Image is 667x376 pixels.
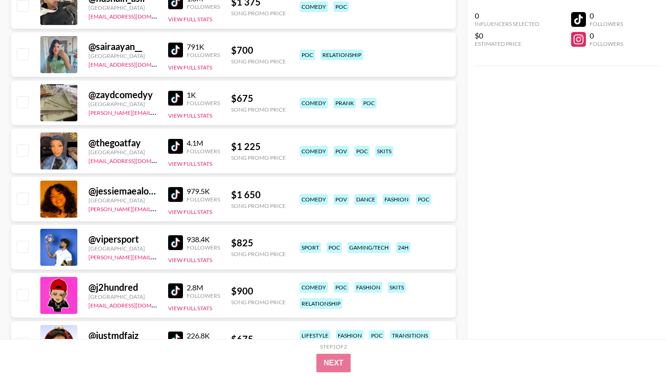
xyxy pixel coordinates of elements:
[416,194,431,205] div: poc
[333,98,356,108] div: prank
[168,16,212,23] button: View Full Stats
[333,1,349,12] div: poc
[231,141,286,152] div: $ 1 225
[231,285,286,297] div: $ 900
[88,185,157,197] div: @ jessiemaealonzo
[88,59,182,68] a: [EMAIL_ADDRESS][DOMAIN_NAME]
[168,208,212,215] button: View Full Stats
[333,194,349,205] div: pov
[475,20,539,27] div: Influencers Selected
[231,237,286,249] div: $ 825
[88,282,157,293] div: @ j2hundred
[375,146,393,157] div: skits
[88,100,157,107] div: [GEOGRAPHIC_DATA]
[621,330,656,365] iframe: Drift Widget Chat Controller
[88,330,157,341] div: @ justmdfaiz
[187,42,220,51] div: 791K
[354,194,377,205] div: dance
[316,354,351,372] button: Next
[336,330,364,341] div: fashion
[231,299,286,306] div: Song Promo Price
[361,98,377,108] div: poc
[187,51,220,58] div: Followers
[187,244,220,251] div: Followers
[231,93,286,104] div: $ 675
[231,251,286,257] div: Song Promo Price
[187,138,220,148] div: 4.1M
[333,282,349,293] div: poc
[168,235,183,250] img: TikTok
[475,31,539,40] div: $0
[320,343,347,350] div: Step 1 of 2
[88,41,157,52] div: @ sairaayan__
[168,305,212,312] button: View Full Stats
[475,40,539,47] div: Estimated Price
[88,4,157,11] div: [GEOGRAPHIC_DATA]
[383,194,410,205] div: fashion
[231,154,286,161] div: Song Promo Price
[327,242,342,253] div: poc
[168,160,212,167] button: View Full Stats
[187,3,220,10] div: Followers
[590,40,623,47] div: Followers
[187,187,220,196] div: 979.5K
[187,100,220,107] div: Followers
[168,187,183,202] img: TikTok
[475,11,539,20] div: 0
[88,156,182,164] a: [EMAIL_ADDRESS][DOMAIN_NAME]
[300,1,328,12] div: comedy
[88,107,226,116] a: [PERSON_NAME][EMAIL_ADDRESS][DOMAIN_NAME]
[187,90,220,100] div: 1K
[168,112,212,119] button: View Full Stats
[590,20,623,27] div: Followers
[231,106,286,113] div: Song Promo Price
[300,194,328,205] div: comedy
[300,282,328,293] div: comedy
[300,242,321,253] div: sport
[300,98,328,108] div: comedy
[300,146,328,157] div: comedy
[231,333,286,345] div: $ 675
[590,31,623,40] div: 0
[168,257,212,263] button: View Full Stats
[88,233,157,245] div: @ vipersport
[300,50,315,60] div: poc
[88,52,157,59] div: [GEOGRAPHIC_DATA]
[88,149,157,156] div: [GEOGRAPHIC_DATA]
[187,148,220,155] div: Followers
[388,282,406,293] div: skits
[333,146,349,157] div: pov
[396,242,410,253] div: 24h
[168,283,183,298] img: TikTok
[88,300,182,309] a: [EMAIL_ADDRESS][DOMAIN_NAME]
[187,292,220,299] div: Followers
[231,10,286,17] div: Song Promo Price
[321,50,363,60] div: relationship
[300,298,342,309] div: relationship
[88,11,182,20] a: [EMAIL_ADDRESS][DOMAIN_NAME]
[88,293,157,300] div: [GEOGRAPHIC_DATA]
[231,58,286,65] div: Song Promo Price
[168,91,183,106] img: TikTok
[354,282,382,293] div: fashion
[168,64,212,71] button: View Full Stats
[168,43,183,57] img: TikTok
[231,202,286,209] div: Song Promo Price
[347,242,390,253] div: gaming/tech
[88,252,226,261] a: [PERSON_NAME][EMAIL_ADDRESS][DOMAIN_NAME]
[187,331,220,340] div: 226.8K
[88,137,157,149] div: @ thegoatfay
[88,197,157,204] div: [GEOGRAPHIC_DATA]
[390,330,430,341] div: transitions
[590,11,623,20] div: 0
[231,44,286,56] div: $ 700
[88,245,157,252] div: [GEOGRAPHIC_DATA]
[187,196,220,203] div: Followers
[300,330,330,341] div: lifestyle
[231,189,286,201] div: $ 1 650
[354,146,370,157] div: poc
[168,139,183,154] img: TikTok
[369,330,384,341] div: poc
[88,89,157,100] div: @ zaydcomedyy
[187,283,220,292] div: 2.8M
